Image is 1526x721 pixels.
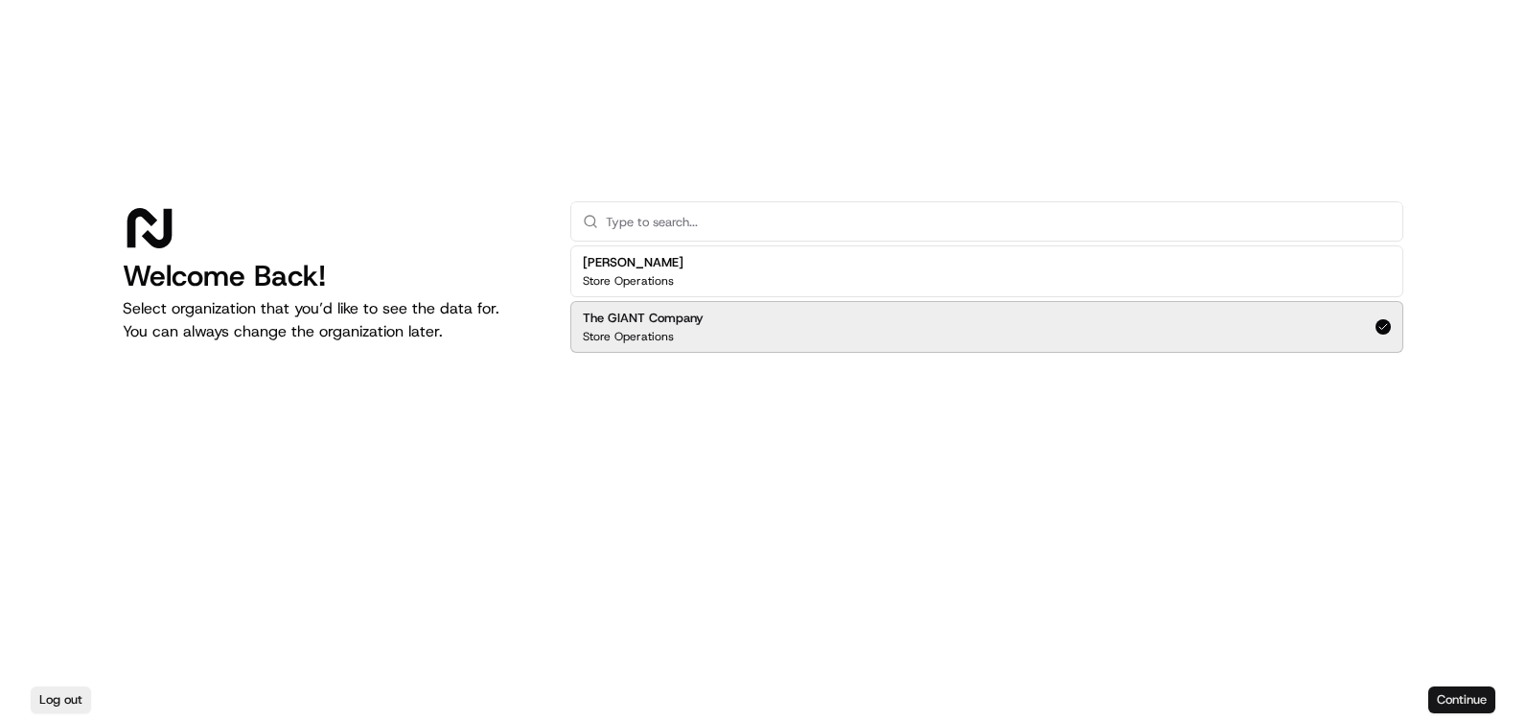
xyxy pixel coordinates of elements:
h2: [PERSON_NAME] [583,254,683,271]
div: Suggestions [570,242,1403,357]
p: Select organization that you’d like to see the data for. You can always change the organization l... [123,297,540,343]
input: Type to search... [606,202,1391,241]
h1: Welcome Back! [123,259,540,293]
p: Store Operations [583,273,674,289]
h2: The GIANT Company [583,310,704,327]
p: Store Operations [583,329,674,344]
button: Continue [1428,686,1495,713]
button: Log out [31,686,91,713]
